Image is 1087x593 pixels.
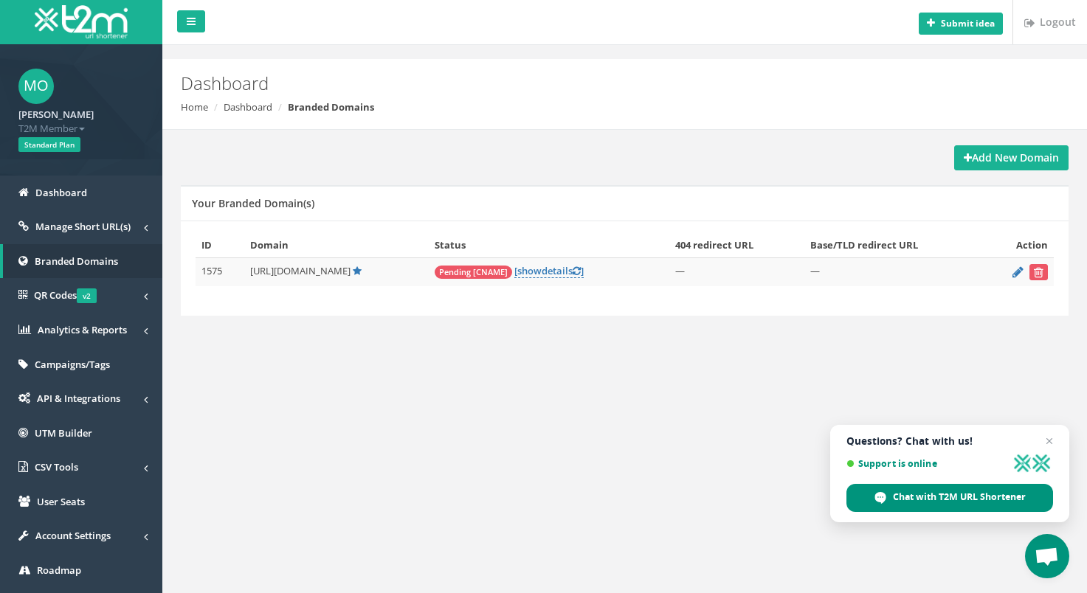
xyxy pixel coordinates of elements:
th: Base/TLD redirect URL [804,232,983,258]
span: Dashboard [35,186,87,199]
th: Action [983,232,1054,258]
td: — [669,258,804,287]
span: Standard Plan [18,137,80,152]
span: Branded Domains [35,254,118,268]
button: Submit idea [919,13,1003,35]
th: ID [196,232,244,258]
a: Default [353,264,362,277]
span: Chat with T2M URL Shortener [846,484,1053,512]
span: Chat with T2M URL Shortener [893,490,1026,504]
h2: Dashboard [181,74,917,93]
td: — [804,258,983,287]
span: QR Codes [34,288,97,302]
h5: Your Branded Domain(s) [192,198,314,209]
span: Roadmap [37,563,81,577]
a: Add New Domain [954,145,1069,170]
th: 404 redirect URL [669,232,804,258]
span: Pending [CNAME] [435,266,512,279]
a: Home [181,100,208,114]
span: UTM Builder [35,426,92,440]
span: show [517,264,542,277]
span: MO [18,69,54,104]
span: v2 [77,288,97,303]
span: Manage Short URL(s) [35,220,131,233]
span: User Seats [37,495,85,508]
span: API & Integrations [37,392,120,405]
td: 1575 [196,258,244,287]
a: Open chat [1025,534,1069,578]
span: Support is online [846,458,1007,469]
span: Questions? Chat with us! [846,435,1053,447]
span: T2M Member [18,122,144,136]
a: Dashboard [224,100,272,114]
b: Submit idea [941,17,995,30]
th: Status [429,232,669,258]
span: Analytics & Reports [38,323,127,336]
strong: Branded Domains [288,100,374,114]
img: T2M [35,5,128,38]
th: Domain [244,232,429,258]
span: [URL][DOMAIN_NAME] [250,264,351,277]
span: Account Settings [35,529,111,542]
a: [showdetails] [514,264,584,278]
span: Campaigns/Tags [35,358,110,371]
strong: [PERSON_NAME] [18,108,94,121]
span: CSV Tools [35,460,78,474]
strong: Add New Domain [964,150,1059,164]
a: [PERSON_NAME] T2M Member [18,104,144,135]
